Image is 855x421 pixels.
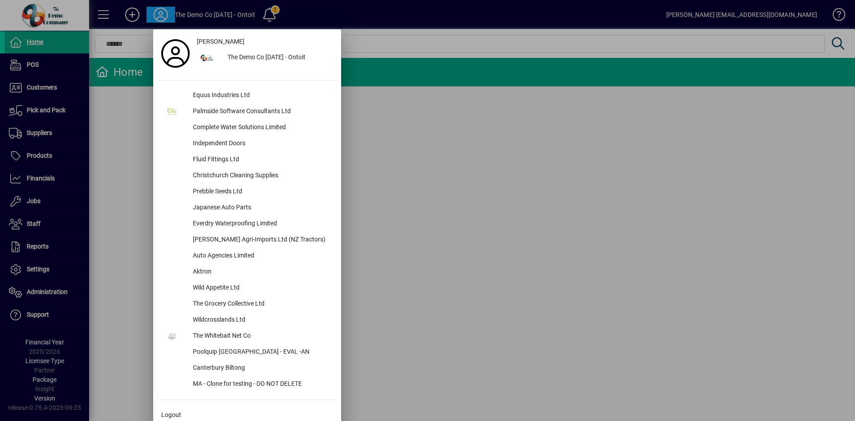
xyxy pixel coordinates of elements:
div: The Whitebait Net Co [186,328,337,344]
div: Wild Appetite Ltd [186,280,337,296]
div: Prebble Seeds Ltd [186,184,337,200]
div: Japanese Auto Parts [186,200,337,216]
button: Everdry Waterproofing Limited [158,216,337,232]
button: Christchurch Cleaning Supplies [158,168,337,184]
button: Prebble Seeds Ltd [158,184,337,200]
button: Equus Industries Ltd [158,88,337,104]
div: Christchurch Cleaning Supplies [186,168,337,184]
div: The Demo Co [DATE] - Ontoit [220,50,337,66]
button: Wild Appetite Ltd [158,280,337,296]
div: Poolquip [GEOGRAPHIC_DATA] - EVAL -AN [186,344,337,360]
div: Fluid Fittings Ltd [186,152,337,168]
div: Palmside Software Consultants Ltd [186,104,337,120]
button: Aktron [158,264,337,280]
button: Wildcrosslands Ltd [158,312,337,328]
button: The Grocery Collective Ltd [158,296,337,312]
button: Canterbury Biltong [158,360,337,376]
div: Aktron [186,264,337,280]
div: Auto Agencies Limited [186,248,337,264]
button: Fluid Fittings Ltd [158,152,337,168]
div: The Grocery Collective Ltd [186,296,337,312]
div: Equus Industries Ltd [186,88,337,104]
button: Complete Water Solutions Limited [158,120,337,136]
div: Wildcrosslands Ltd [186,312,337,328]
button: [PERSON_NAME] Agri-Imports Ltd (NZ Tractors) [158,232,337,248]
button: Independent Doors [158,136,337,152]
span: Logout [161,410,181,420]
button: Poolquip [GEOGRAPHIC_DATA] - EVAL -AN [158,344,337,360]
span: [PERSON_NAME] [197,37,244,46]
button: The Whitebait Net Co [158,328,337,344]
button: The Demo Co [DATE] - Ontoit [193,50,337,66]
div: Canterbury Biltong [186,360,337,376]
a: Profile [158,45,193,61]
div: Complete Water Solutions Limited [186,120,337,136]
button: Auto Agencies Limited [158,248,337,264]
div: Independent Doors [186,136,337,152]
button: MA - Clone for testing - DO NOT DELETE [158,376,337,392]
div: Everdry Waterproofing Limited [186,216,337,232]
div: [PERSON_NAME] Agri-Imports Ltd (NZ Tractors) [186,232,337,248]
a: [PERSON_NAME] [193,34,337,50]
div: MA - Clone for testing - DO NOT DELETE [186,376,337,392]
button: Palmside Software Consultants Ltd [158,104,337,120]
button: Japanese Auto Parts [158,200,337,216]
